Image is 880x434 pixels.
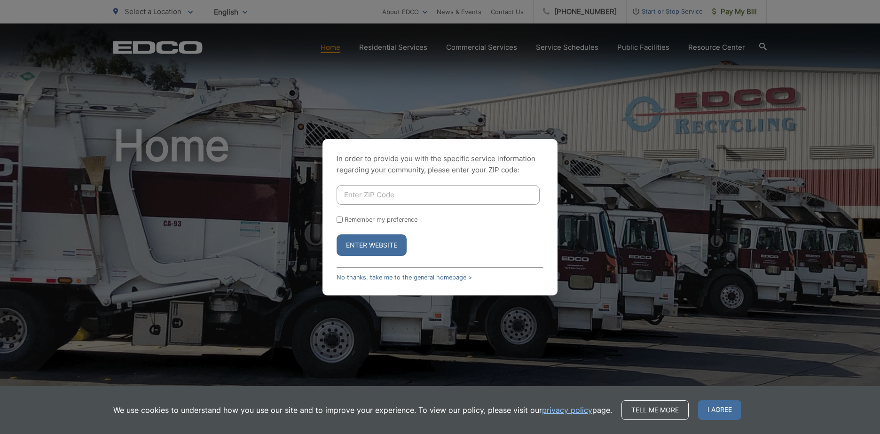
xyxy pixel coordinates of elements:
input: Enter ZIP Code [337,185,540,205]
a: Tell me more [621,400,689,420]
p: We use cookies to understand how you use our site and to improve your experience. To view our pol... [113,404,612,416]
label: Remember my preference [345,216,417,223]
span: I agree [698,400,741,420]
p: In order to provide you with the specific service information regarding your community, please en... [337,153,543,176]
button: Enter Website [337,234,407,256]
a: No thanks, take me to the general homepage > [337,274,472,281]
a: privacy policy [542,404,592,416]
